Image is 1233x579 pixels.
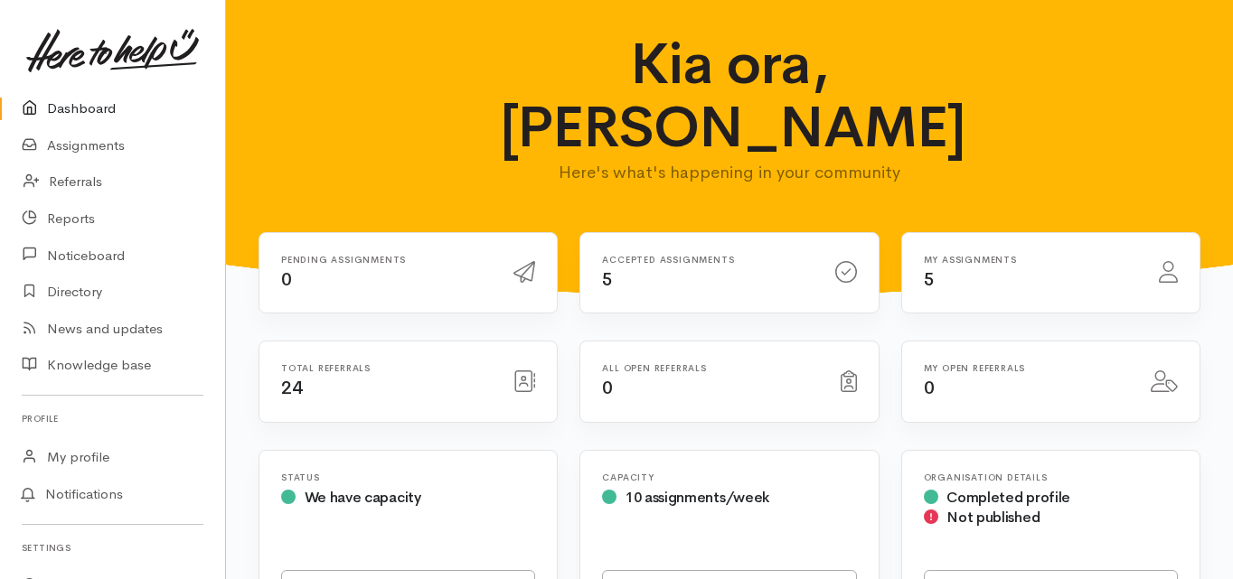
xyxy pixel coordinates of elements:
[626,488,769,507] span: 10 assignments/week
[602,255,813,265] h6: Accepted assignments
[500,33,960,160] h1: Kia ora, [PERSON_NAME]
[281,472,535,482] h6: Status
[946,488,1070,507] span: Completed profile
[602,268,613,291] span: 5
[305,488,421,507] span: We have capacity
[22,536,203,560] h6: Settings
[281,255,492,265] h6: Pending assignments
[281,377,302,399] span: 24
[22,406,203,431] h6: Profile
[281,268,292,291] span: 0
[924,377,935,399] span: 0
[924,363,1129,373] h6: My open referrals
[924,268,935,291] span: 5
[924,472,1178,482] h6: Organisation Details
[602,472,856,482] h6: Capacity
[602,363,818,373] h6: All open referrals
[946,508,1040,527] span: Not published
[924,255,1137,265] h6: My assignments
[281,363,492,373] h6: Total referrals
[602,377,613,399] span: 0
[500,160,960,185] p: Here's what's happening in your community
